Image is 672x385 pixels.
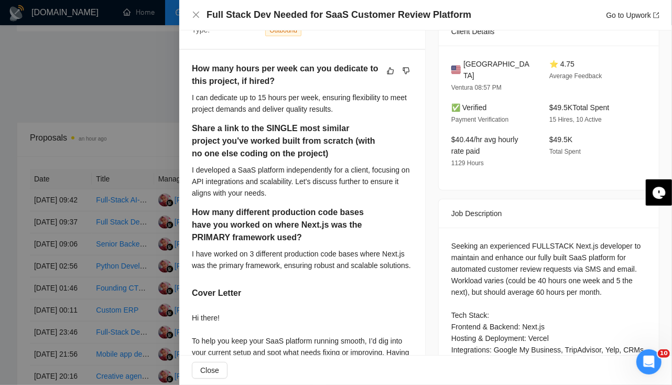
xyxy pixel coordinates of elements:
[200,365,219,376] span: Close
[463,58,533,81] span: [GEOGRAPHIC_DATA]
[451,103,487,112] span: ✅ Verified
[451,17,646,46] div: Client Details
[549,148,581,155] span: Total Spent
[451,159,484,167] span: 1129 Hours
[549,116,602,123] span: 15 Hires, 10 Active
[653,12,659,18] span: export
[192,10,200,19] button: Close
[451,199,646,228] div: Job Description
[549,103,609,112] span: $49.5K Total Spent
[384,65,397,77] button: like
[403,67,410,75] span: dislike
[549,135,572,144] span: $49.5K
[451,84,502,91] span: Ventura 08:57 PM
[192,287,241,300] h5: Cover Letter
[192,164,413,199] div: I developed a SaaS platform independently for a client, focusing on API integrations and scalabil...
[549,72,602,80] span: Average Feedback
[451,64,461,76] img: 🇺🇸
[192,122,380,160] h5: Share a link to the SINGLE most similar project you've worked built from scratch (with no one els...
[265,25,301,36] span: Outbound
[192,248,413,271] div: I have worked on 3 different production code bases where Next.js was the primary framework, ensur...
[658,349,670,358] span: 10
[387,67,394,75] span: like
[192,26,210,34] span: Type:
[192,362,227,379] button: Close
[451,116,508,123] span: Payment Verification
[606,11,659,19] a: Go to Upworkexport
[192,10,200,19] span: close
[549,60,575,68] span: ⭐ 4.75
[451,135,518,155] span: $40.44/hr avg hourly rate paid
[207,8,471,22] h4: Full Stack Dev Needed for SaaS Customer Review Platform
[192,92,413,115] div: I can dedicate up to 15 hours per week, ensuring flexibility to meet project demands and deliver ...
[400,65,413,77] button: dislike
[192,62,380,88] h5: How many hours per week can you dedicate to this project, if hired?
[636,349,662,375] iframe: Intercom live chat
[192,206,380,244] h5: How many different production code bases have you worked on where Next.js was the PRIMARY framewo...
